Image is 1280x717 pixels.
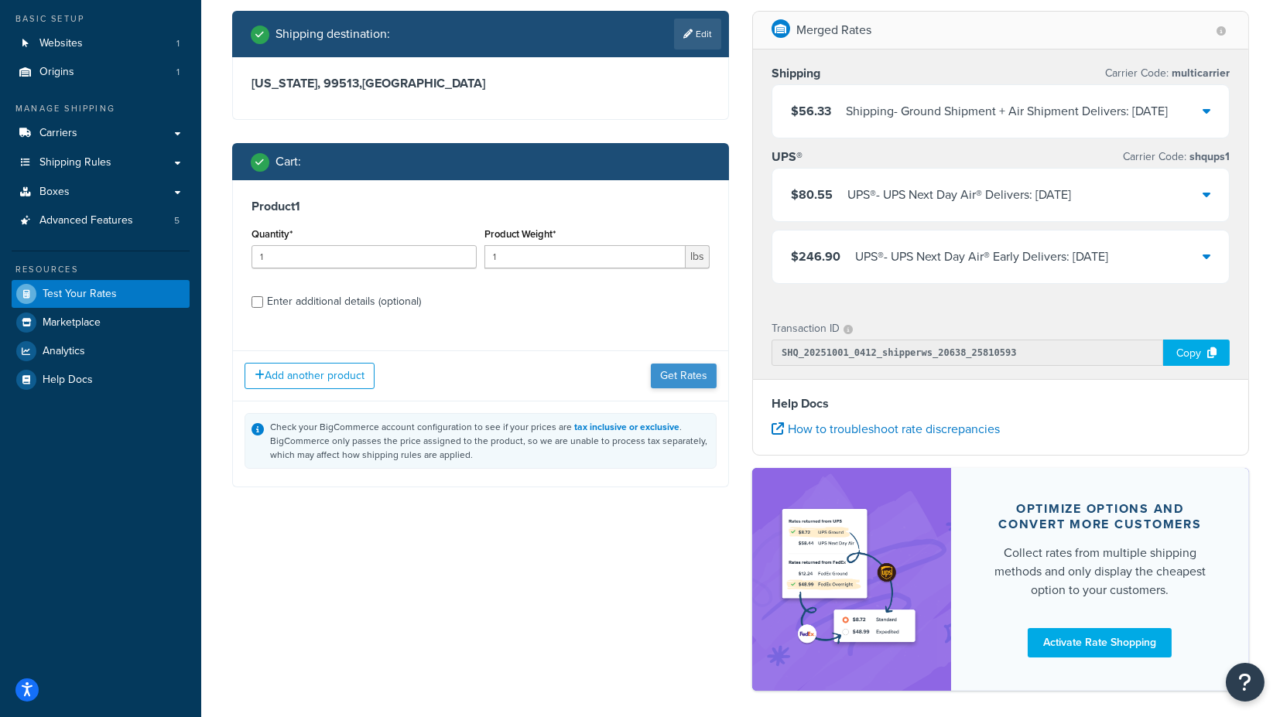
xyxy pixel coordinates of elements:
[12,149,190,177] a: Shipping Rules
[43,345,85,358] span: Analytics
[245,363,375,389] button: Add another product
[270,420,710,462] div: Check your BigCommerce account configuration to see if your prices are . BigCommerce only passes ...
[772,420,1000,438] a: How to troubleshoot rate discrepancies
[176,37,180,50] span: 1
[12,207,190,235] a: Advanced Features5
[12,178,190,207] a: Boxes
[1123,146,1230,168] p: Carrier Code:
[252,228,293,240] label: Quantity*
[12,366,190,394] a: Help Docs
[775,491,928,667] img: feature-image-rateshop-7084cbbcb2e67ef1d54c2e976f0e592697130d5817b016cf7cc7e13314366067.png
[1028,628,1172,657] a: Activate Rate Shopping
[176,66,180,79] span: 1
[39,156,111,169] span: Shipping Rules
[12,29,190,58] a: Websites1
[39,127,77,140] span: Carriers
[791,102,831,120] span: $56.33
[791,248,840,265] span: $246.90
[12,29,190,58] li: Websites
[174,214,180,227] span: 5
[12,280,190,308] a: Test Your Rates
[12,207,190,235] li: Advanced Features
[686,245,710,268] span: lbs
[1105,63,1230,84] p: Carrier Code:
[252,245,477,268] input: 0
[1186,149,1230,165] span: shqups1
[12,58,190,87] a: Origins1
[772,318,840,340] p: Transaction ID
[674,19,721,50] a: Edit
[846,101,1168,122] div: Shipping - Ground Shipment + Air Shipment Delivers: [DATE]
[39,214,133,227] span: Advanced Features
[39,186,70,199] span: Boxes
[276,155,301,169] h2: Cart :
[12,119,190,148] a: Carriers
[12,337,190,365] a: Analytics
[43,316,101,329] span: Marketplace
[1169,65,1230,81] span: multicarrier
[484,228,556,240] label: Product Weight*
[772,149,803,165] h3: UPS®
[651,364,717,388] button: Get Rates
[12,263,190,276] div: Resources
[574,420,679,434] a: tax inclusive or exclusive
[796,19,871,41] p: Merged Rates
[12,58,190,87] li: Origins
[988,544,1212,599] div: Collect rates from multiple shipping methods and only display the cheapest option to your customers.
[12,12,190,26] div: Basic Setup
[988,501,1212,532] div: Optimize options and convert more customers
[39,66,74,79] span: Origins
[772,66,820,81] h3: Shipping
[267,291,421,312] div: Enter additional details (optional)
[847,184,1071,206] div: UPS® - UPS Next Day Air® Delivers: [DATE]
[12,309,190,336] a: Marketplace
[772,394,1230,413] h4: Help Docs
[12,102,190,115] div: Manage Shipping
[1226,663,1265,702] button: Open Resource Center
[484,245,686,268] input: 0.00
[855,246,1108,268] div: UPS® - UPS Next Day Air® Early Delivers: [DATE]
[1163,340,1230,366] div: Copy
[252,296,263,308] input: Enter additional details (optional)
[43,288,117,301] span: Test Your Rates
[39,37,83,50] span: Websites
[252,199,710,214] h3: Product 1
[276,27,390,41] h2: Shipping destination :
[43,374,93,387] span: Help Docs
[252,76,710,91] h3: [US_STATE], 99513 , [GEOGRAPHIC_DATA]
[791,186,833,203] span: $80.55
